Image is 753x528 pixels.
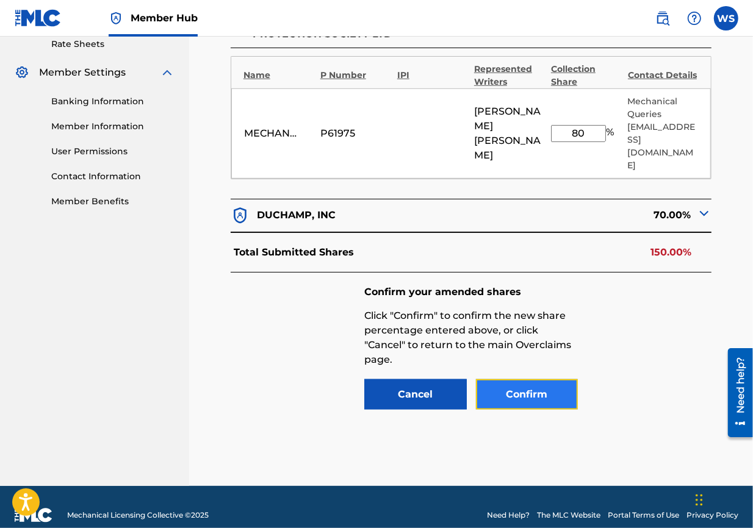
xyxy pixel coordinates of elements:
div: Represented Writers [474,63,545,88]
img: logo [15,508,52,523]
span: Member Settings [39,65,126,80]
h6: Confirm your amended shares [364,285,578,299]
span: Member Hub [131,11,198,25]
a: Banking Information [51,95,175,108]
div: User Menu [714,6,738,30]
div: Drag [696,482,703,518]
iframe: Resource Center [719,343,753,441]
iframe: Chat Widget [692,469,753,528]
a: Portal Terms of Use [608,510,679,521]
div: Collection Share [551,63,622,88]
img: expand-cell-toggle [697,206,712,221]
a: Privacy Policy [686,510,738,521]
img: dfb38c8551f6dcc1ac04.svg [231,206,250,226]
p: DUCHAMP, INC [257,208,336,223]
p: Total Submitted Shares [234,245,354,260]
img: search [655,11,670,26]
a: Rate Sheets [51,38,175,51]
a: Member Benefits [51,195,175,208]
a: User Permissions [51,145,175,158]
p: Click "Confirm" to confirm the new share percentage entered above, or click "Cancel" to return to... [364,309,578,367]
span: [PERSON_NAME] [PERSON_NAME] [474,104,545,163]
a: The MLC Website [537,510,600,521]
img: expand [160,65,175,80]
span: Mechanical Licensing Collective © 2025 [67,510,209,521]
img: MLC Logo [15,9,62,27]
img: Top Rightsholder [109,11,123,26]
div: Help [682,6,707,30]
span: % [606,125,617,142]
button: Cancel [364,379,467,410]
img: help [687,11,702,26]
img: Member Settings [15,65,29,80]
a: Public Search [650,6,675,30]
button: Confirm [476,379,578,410]
a: Contact Information [51,170,175,183]
p: [EMAIL_ADDRESS][DOMAIN_NAME] [627,121,698,172]
div: 70.00% [471,206,712,226]
a: Need Help? [487,510,530,521]
div: Contact Details [628,69,699,82]
div: P Number [320,69,391,82]
a: Member Information [51,120,175,133]
div: IPI [397,69,468,82]
div: Name [243,69,314,82]
p: 150.00% [650,245,691,260]
p: Mechanical Queries [627,95,698,121]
